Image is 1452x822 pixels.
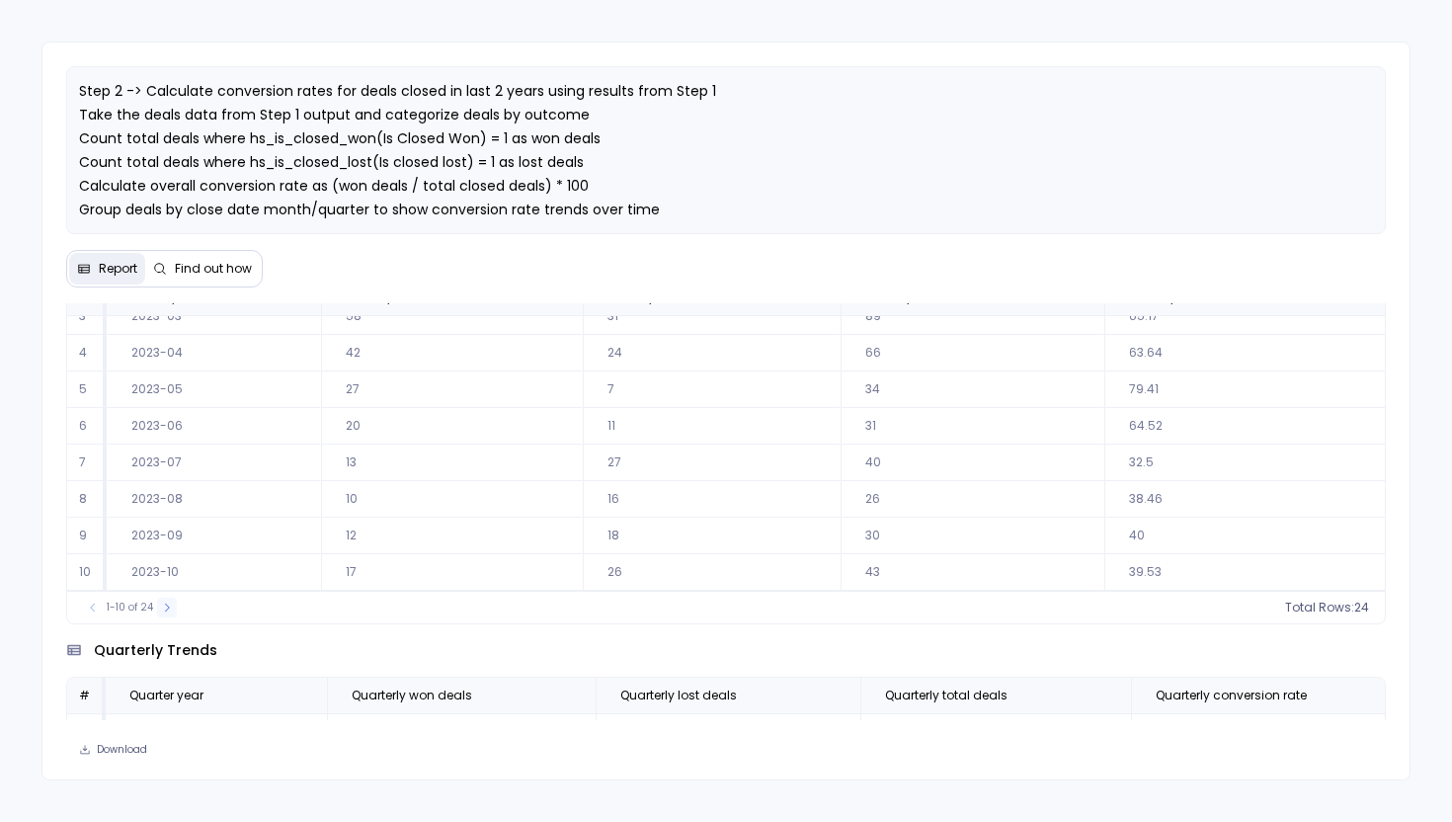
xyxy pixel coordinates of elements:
td: 2023-03 [107,298,321,335]
td: 40 [841,445,1104,481]
td: 32.5 [1104,445,1397,481]
span: # [79,687,90,703]
td: 69.82 [1131,713,1430,750]
td: 65.17 [1104,298,1397,335]
td: 31 [583,298,841,335]
td: 39.53 [1104,554,1397,591]
td: 27 [321,371,583,408]
td: 2023-09 [107,518,321,554]
td: 2023-08 [107,481,321,518]
td: 2023-10 [107,554,321,591]
td: 16 [583,481,841,518]
span: Quarterly lost deals [620,688,737,703]
td: 40 [1104,518,1397,554]
td: 24 [583,335,841,371]
td: 2023-04 [107,335,321,371]
td: 10 [321,481,583,518]
button: Find out how [145,253,260,285]
span: Quarter year [129,688,203,703]
span: quarterly trends [94,640,217,661]
td: 42 [321,335,583,371]
button: Report [69,253,145,285]
td: 222 [860,713,1131,750]
td: 2023Q1 [106,713,327,750]
td: 7 [67,445,107,481]
button: Download [66,736,160,764]
td: 1 [67,713,106,750]
td: 43 [841,554,1104,591]
td: 20 [321,408,583,445]
td: 89 [841,298,1104,335]
td: 26 [841,481,1104,518]
span: Step 2 -> Calculate conversion rates for deals closed in last 2 years using results from Step 1 T... [79,81,716,267]
td: 34 [841,371,1104,408]
td: 4 [67,335,107,371]
span: Quarterly won deals [352,688,472,703]
td: 17 [321,554,583,591]
td: 13 [321,445,583,481]
span: Download [97,743,147,757]
span: 1-10 of 24 [107,600,153,616]
td: 3 [67,298,107,335]
td: 8 [67,481,107,518]
td: 155 [327,713,596,750]
td: 7 [583,371,841,408]
td: 66 [841,335,1104,371]
td: 31 [841,408,1104,445]
td: 5 [67,371,107,408]
td: 18 [583,518,841,554]
td: 12 [321,518,583,554]
span: Total Rows: [1285,600,1354,616]
td: 2023-07 [107,445,321,481]
td: 26 [583,554,841,591]
td: 2023-06 [107,408,321,445]
span: Quarterly total deals [885,688,1008,703]
td: 79.41 [1104,371,1397,408]
span: Find out how [175,261,252,277]
td: 27 [583,445,841,481]
td: 38.46 [1104,481,1397,518]
td: 30 [841,518,1104,554]
td: 2023-05 [107,371,321,408]
td: 11 [583,408,841,445]
td: 67 [596,713,860,750]
span: 24 [1354,600,1369,616]
td: 10 [67,554,107,591]
td: 9 [67,518,107,554]
td: 6 [67,408,107,445]
span: Report [99,261,137,277]
td: 58 [321,298,583,335]
td: 63.64 [1104,335,1397,371]
span: Quarterly conversion rate [1156,688,1307,703]
td: 64.52 [1104,408,1397,445]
